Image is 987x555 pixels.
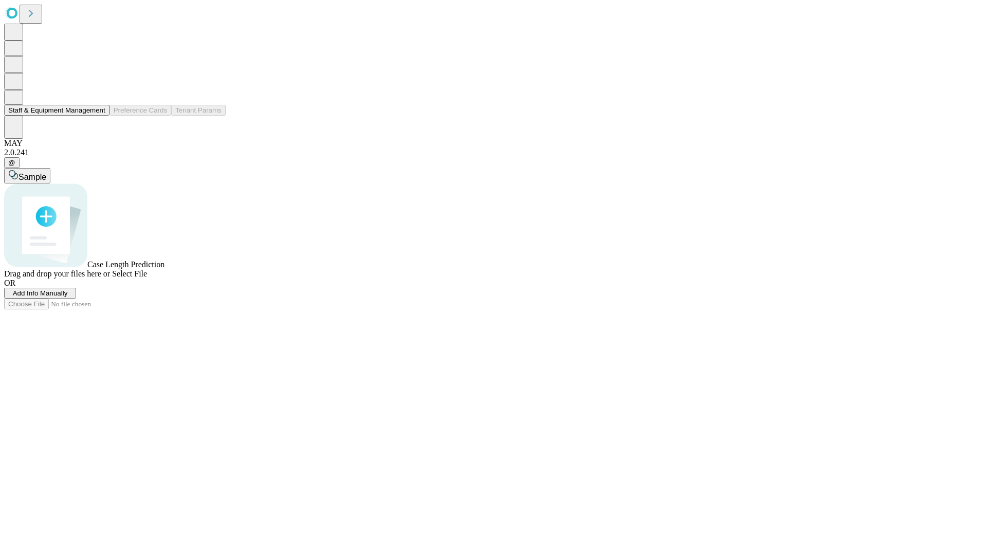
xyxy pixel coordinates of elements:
button: Sample [4,168,50,183]
button: @ [4,157,20,168]
span: Add Info Manually [13,289,68,297]
div: MAY [4,139,983,148]
span: Case Length Prediction [87,260,164,269]
span: Drag and drop your files here or [4,269,110,278]
button: Add Info Manually [4,288,76,299]
span: @ [8,159,15,166]
span: OR [4,279,15,287]
span: Sample [19,173,46,181]
button: Staff & Equipment Management [4,105,109,116]
button: Preference Cards [109,105,171,116]
span: Select File [112,269,147,278]
div: 2.0.241 [4,148,983,157]
button: Tenant Params [171,105,226,116]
